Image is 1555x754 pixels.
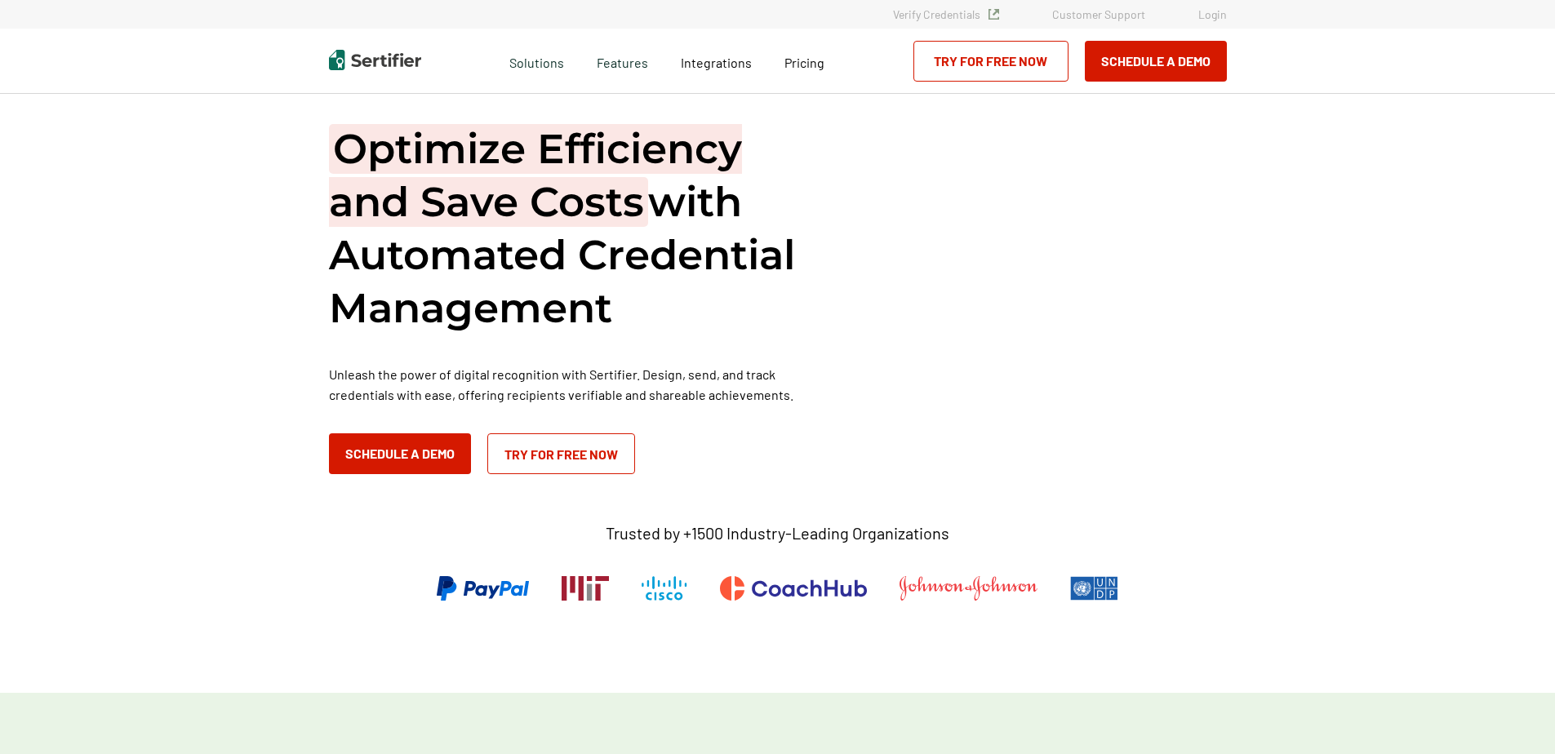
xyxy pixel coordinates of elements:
[720,576,867,601] img: CoachHub
[681,55,752,70] span: Integrations
[1198,7,1227,21] a: Login
[642,576,687,601] img: Cisco
[989,9,999,20] img: Verified
[784,51,824,71] a: Pricing
[437,576,529,601] img: PayPal
[681,51,752,71] a: Integrations
[913,41,1069,82] a: Try for Free Now
[487,433,635,474] a: Try for Free Now
[1070,576,1118,601] img: UNDP
[329,364,819,405] p: Unleash the power of digital recognition with Sertifier. Design, send, and track credentials with...
[329,124,742,227] span: Optimize Efficiency and Save Costs
[329,122,819,335] h1: with Automated Credential Management
[893,7,999,21] a: Verify Credentials
[597,51,648,71] span: Features
[1052,7,1145,21] a: Customer Support
[900,576,1037,601] img: Johnson & Johnson
[784,55,824,70] span: Pricing
[509,51,564,71] span: Solutions
[329,50,421,70] img: Sertifier | Digital Credentialing Platform
[606,523,949,543] p: Trusted by +1500 Industry-Leading Organizations
[562,576,609,601] img: Massachusetts Institute of Technology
